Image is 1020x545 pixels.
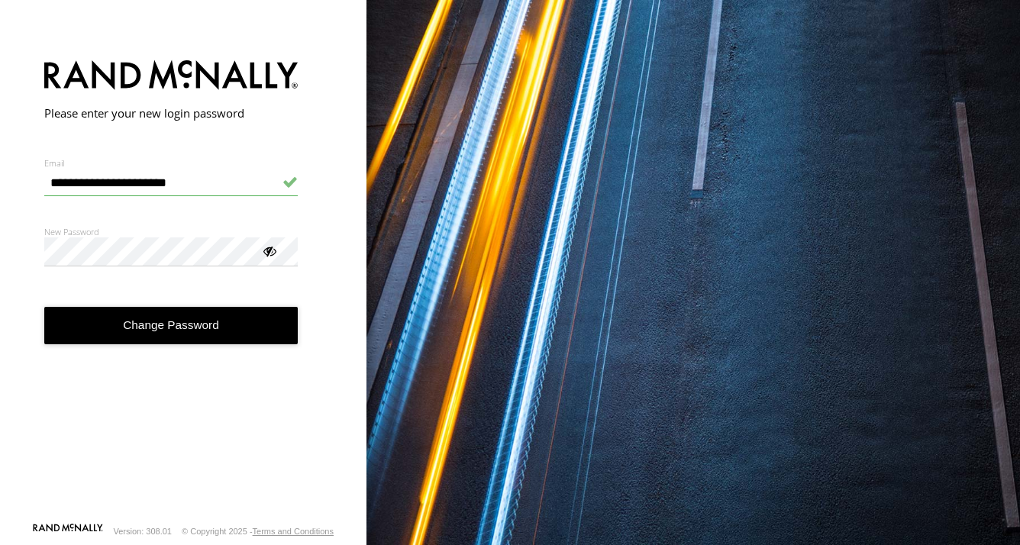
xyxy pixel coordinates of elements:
[114,527,172,536] div: Version: 308.01
[44,105,299,121] h2: Please enter your new login password
[44,307,299,344] button: Change Password
[44,157,299,169] label: Email
[44,57,299,96] img: Rand McNally
[33,524,103,539] a: Visit our Website
[182,527,334,536] div: © Copyright 2025 -
[44,226,299,237] label: New Password
[253,527,334,536] a: Terms and Conditions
